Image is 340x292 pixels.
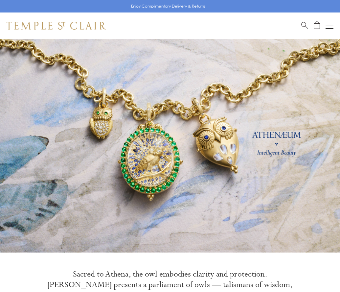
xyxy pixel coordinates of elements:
a: Search [301,21,308,30]
img: Temple St. Clair [7,22,106,30]
a: Open Shopping Bag [314,21,320,30]
p: Enjoy Complimentary Delivery & Returns [131,3,206,10]
button: Open navigation [326,22,333,30]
